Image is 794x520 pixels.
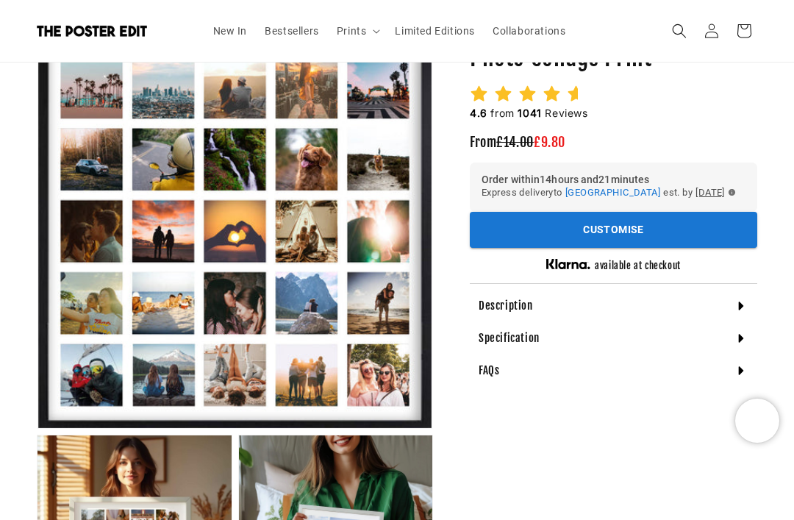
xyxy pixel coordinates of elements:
span: Collaborations [493,24,565,38]
span: 1041 [518,107,541,119]
span: New In [213,24,248,38]
summary: Search [663,15,695,47]
span: Prints [337,24,367,38]
span: Express delivery to [482,185,562,201]
h4: FAQs [479,363,499,378]
h6: Order within 14 hours and 21 minutes [482,174,745,185]
h3: From [470,134,757,151]
div: outlined primary button group [470,212,757,248]
span: Limited Editions [395,24,475,38]
h4: Description [479,299,533,313]
img: The Poster Edit [37,25,147,37]
iframe: Chatra live chat [735,399,779,443]
a: Bestsellers [256,15,328,46]
summary: Prints [328,15,387,46]
h5: available at checkout [595,260,681,272]
a: The Poster Edit [32,20,190,43]
span: est. by [663,185,693,201]
span: 4.6 [470,107,487,119]
a: Collaborations [484,15,574,46]
a: New In [204,15,257,46]
span: Bestsellers [265,24,319,38]
span: [GEOGRAPHIC_DATA] [565,187,660,198]
button: Customise [470,212,757,248]
span: [DATE] [695,185,725,201]
h2: from Reviews [470,106,588,121]
button: [GEOGRAPHIC_DATA] [565,185,660,201]
span: £14.00 [496,134,534,150]
span: £9.80 [534,134,565,150]
h4: Specification [479,331,540,346]
a: Limited Editions [386,15,484,46]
